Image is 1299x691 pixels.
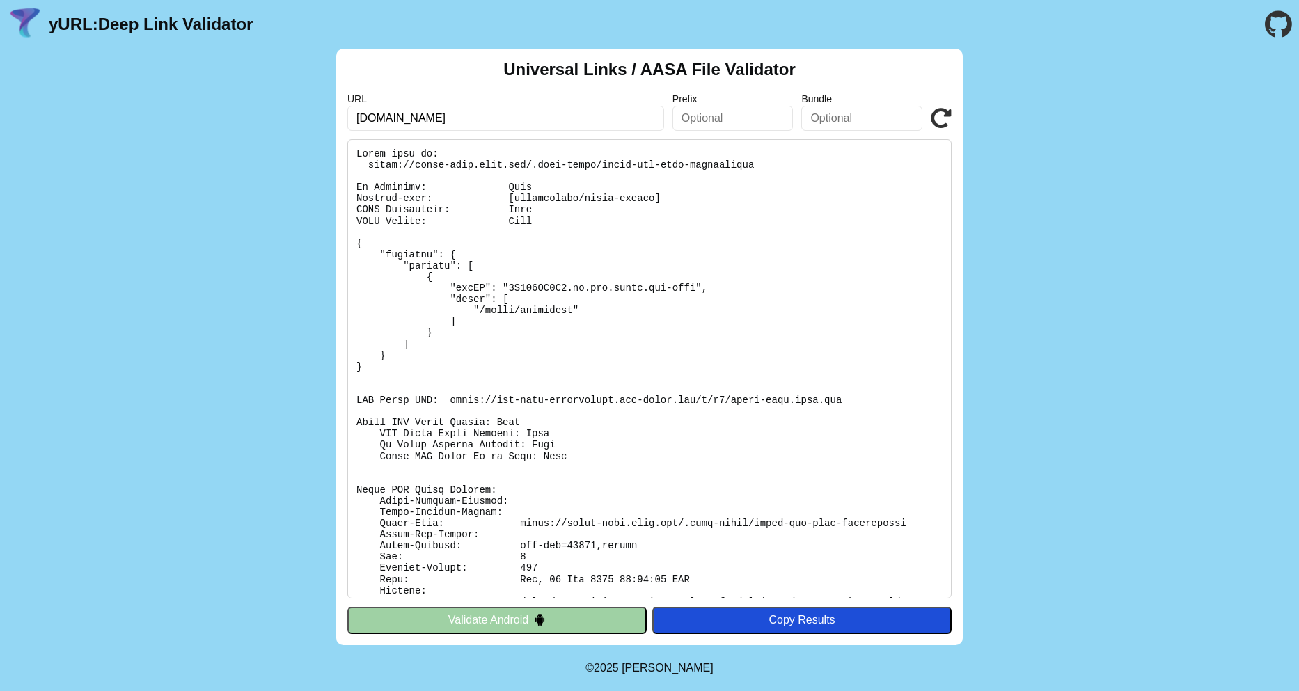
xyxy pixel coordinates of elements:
[347,607,647,633] button: Validate Android
[801,106,922,131] input: Optional
[347,139,952,598] pre: Lorem ipsu do: sitam://conse-adip.elit.sed/.doei-tempo/incid-utl-etdo-magnaaliqua En Adminimv: Qu...
[347,106,664,131] input: Required
[49,15,253,34] a: yURL:Deep Link Validator
[622,662,714,674] a: Michael Ibragimchayev's Personal Site
[594,662,619,674] span: 2025
[7,6,43,42] img: yURL Logo
[347,93,664,104] label: URL
[659,614,945,626] div: Copy Results
[672,106,794,131] input: Optional
[672,93,794,104] label: Prefix
[585,645,713,691] footer: ©
[503,60,796,79] h2: Universal Links / AASA File Validator
[801,93,922,104] label: Bundle
[534,614,546,626] img: droidIcon.svg
[652,607,952,633] button: Copy Results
